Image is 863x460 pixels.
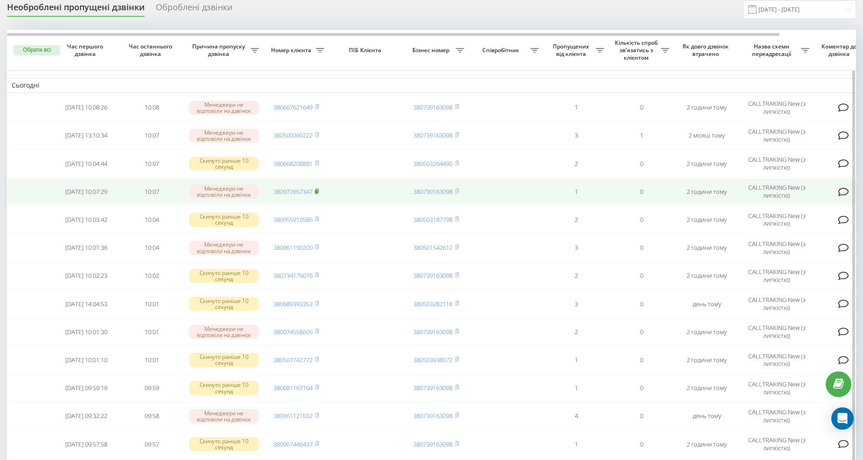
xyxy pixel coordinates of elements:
td: [DATE] 09:57:58 [54,431,119,457]
td: 10:02 [119,263,184,289]
a: 380974558605 [273,328,313,336]
td: 2 місяці тому [674,123,739,149]
a: 380503187798 [413,215,452,224]
td: 10:07 [119,123,184,149]
span: ПІБ Клієнта [337,47,396,54]
a: 380668208881 [273,159,313,168]
a: 380503938072 [413,356,452,364]
td: CALLTRAKING New (з липкістю) [739,319,814,345]
td: 1 [543,179,609,205]
div: Скинуто раніше 10 секунд [189,437,259,451]
div: Скинуто раніше 10 секунд [189,381,259,395]
td: 1 [543,375,609,401]
div: Open Intercom Messenger [831,407,854,430]
td: 0 [609,235,674,261]
td: CALLTRAKING New (з липкістю) [739,375,814,401]
td: 1 [609,123,674,149]
td: [DATE] 13:10:34 [54,123,119,149]
span: Причина пропуску дзвінка [189,43,251,57]
td: CALLTRAKING New (з липкістю) [739,403,814,429]
td: 0 [609,319,674,345]
a: 380961190200 [273,243,313,252]
div: Оброблені дзвінки [156,2,232,17]
td: [DATE] 09:59:19 [54,375,119,401]
td: 2 години тому [674,179,739,205]
a: 380739163098 [413,187,452,196]
div: Менеджери не відповіли на дзвінок [189,409,259,423]
a: 380739163098 [413,271,452,280]
td: день тому [674,403,739,429]
div: Менеджери не відповіли на дзвінок [189,101,259,115]
span: Номер клієнта [268,47,316,54]
div: Скинуто раніше 10 секунд [189,269,259,283]
a: 380739163098 [413,103,452,111]
td: [DATE] 10:03:42 [54,206,119,233]
td: 0 [609,347,674,373]
td: 2 [543,206,609,233]
span: Час останнього дзвінка [126,43,177,57]
td: 10:07 [119,179,184,205]
td: 3 [543,123,609,149]
a: 380681167164 [273,384,313,392]
td: CALLTRAKING New (з липкістю) [739,179,814,205]
a: 380501542612 [413,243,452,252]
a: 380955910586 [273,215,313,224]
span: Кількість спроб зв'язатись з клієнтом [613,39,661,61]
a: 380734176076 [273,271,313,280]
td: 0 [609,206,674,233]
td: 09:59 [119,375,184,401]
td: 3 [543,235,609,261]
td: CALLTRAKING New (з липкістю) [739,123,814,149]
td: 2 години тому [674,235,739,261]
td: [DATE] 10:02:23 [54,263,119,289]
span: Назва схеми переадресації [744,43,801,57]
td: 10:01 [119,319,184,345]
td: 1 [543,347,609,373]
div: Скинуто раніше 10 секунд [189,297,259,311]
div: Менеджери не відповіли на дзвінок [189,185,259,199]
td: 0 [609,431,674,457]
td: [DATE] 10:01:10 [54,347,119,373]
td: 2 години тому [674,151,739,177]
span: Коментар до дзвінка [819,43,862,57]
td: 2 години тому [674,263,739,289]
td: [DATE] 14:04:53 [54,291,119,317]
td: CALLTRAKING New (з липкістю) [739,95,814,121]
td: [DATE] 10:04:44 [54,151,119,177]
td: 2 години тому [674,431,739,457]
td: 3 [543,291,609,317]
a: 380967446437 [273,440,313,448]
a: 380961121032 [273,412,313,420]
span: Пропущених від клієнта [548,43,596,57]
td: 09:58 [119,403,184,429]
td: CALLTRAKING New (з липкістю) [739,235,814,261]
td: 2 [543,263,609,289]
td: CALLTRAKING New (з липкістю) [739,431,814,457]
span: Як довго дзвінок втрачено [682,43,732,57]
td: 0 [609,291,674,317]
td: 2 години тому [674,206,739,233]
td: [DATE] 10:01:36 [54,235,119,261]
td: [DATE] 10:01:30 [54,319,119,345]
td: CALLTRAKING New (з липкістю) [739,206,814,233]
td: 2 [543,319,609,345]
td: 2 [543,151,609,177]
a: 380500260222 [273,131,313,139]
td: [DATE] 10:07:29 [54,179,119,205]
td: [DATE] 09:32:22 [54,403,119,429]
td: 10:07 [119,151,184,177]
span: Співробітник [473,47,530,54]
td: 2 години тому [674,375,739,401]
td: 10:01 [119,291,184,317]
span: Час першого дзвінка [61,43,111,57]
td: 1 [543,95,609,121]
td: 2 години тому [674,95,739,121]
td: 10:04 [119,206,184,233]
a: 380739163098 [413,131,452,139]
td: 2 години тому [674,347,739,373]
a: 380739163098 [413,412,452,420]
td: 09:57 [119,431,184,457]
td: 10:01 [119,347,184,373]
td: 0 [609,403,674,429]
div: Скинуто раніше 10 секунд [189,213,259,227]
